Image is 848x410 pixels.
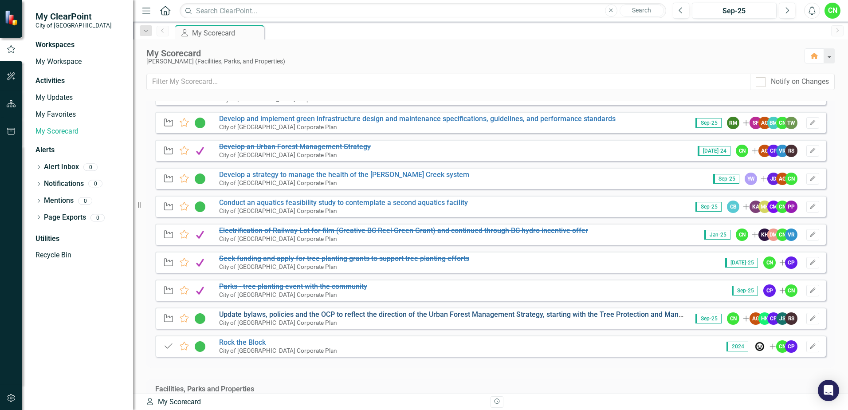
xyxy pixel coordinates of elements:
div: CN [776,117,789,129]
div: RS [785,312,797,325]
a: My Updates [35,93,124,103]
div: Facilities, Parks and Properties [155,384,254,394]
img: Complete [194,229,206,240]
img: Complete [194,146,206,156]
small: City of [GEOGRAPHIC_DATA] Corporate Plan [219,347,337,354]
span: Sep-25 [695,314,722,323]
div: KA [750,201,762,213]
span: My ClearPoint [35,11,112,22]
div: CN [776,229,789,241]
a: My Scorecard [35,126,124,137]
span: Sep-25 [713,174,739,184]
div: CN [776,201,789,213]
span: Sep-25 [732,286,758,296]
small: City of [GEOGRAPHIC_DATA] [35,22,112,29]
div: AG [776,173,789,185]
img: Russ Brummer [754,340,766,353]
span: Sep-25 [695,202,722,212]
input: Filter My Scorecard... [146,74,750,90]
div: My Scorecard [145,397,484,407]
img: In Progress [194,201,206,212]
div: Utilities [35,234,124,244]
img: ClearPoint Strategy [4,10,20,26]
a: Electrification of Railway Lot for film (Creative BC Reel Green Grant) and continued through BC h... [219,226,588,235]
div: VR [776,145,789,157]
img: Complete [194,285,206,296]
a: Recycle Bin [35,250,124,260]
div: 0 [83,163,98,171]
button: Search [620,4,664,17]
img: Complete [194,257,206,268]
div: JD [767,173,780,185]
div: RS [785,145,797,157]
div: KH [758,229,771,241]
div: 0 [88,180,102,188]
div: CP [767,312,780,325]
small: City of [GEOGRAPHIC_DATA] Corporate Plan [219,235,337,242]
div: CN [785,284,797,297]
img: In Progress [194,118,206,128]
div: SF [750,117,762,129]
small: City of [GEOGRAPHIC_DATA] Corporate Plan [219,319,337,326]
div: [PERSON_NAME] (Facilities, Parks, and Properties) [146,58,796,65]
small: City of [GEOGRAPHIC_DATA] Corporate Plan [219,179,337,186]
div: Activities [35,76,124,86]
div: CM [767,201,780,213]
span: 2024 [726,342,748,351]
a: My Favorites [35,110,124,120]
small: City of [GEOGRAPHIC_DATA] Corporate Plan [219,151,337,158]
a: Notifications [44,179,84,189]
div: HN [758,312,771,325]
div: DM [767,229,780,241]
div: CN [763,256,776,269]
div: CN [727,312,739,325]
span: Search [632,7,651,14]
img: In Progress [194,341,206,352]
div: JS [776,312,789,325]
div: CP [763,284,776,297]
button: Sep-25 [692,3,777,19]
div: MH [758,201,771,213]
small: City of [GEOGRAPHIC_DATA] Corporate Plan [219,263,337,270]
a: Alert Inbox [44,162,79,172]
div: CN [776,340,789,353]
a: Conduct an aquatics feasibility study to contemplate a second aquatics facility [219,198,468,207]
a: Develop a strategy to manage the health of the [PERSON_NAME] Creek system [219,170,469,179]
div: CN [736,145,748,157]
div: Notify on Changes [771,77,829,87]
a: Update bylaws, policies and the OCP to reflect the direction of the Urban Forest Management Strat... [219,310,728,319]
div: VR [785,229,797,241]
small: City of [GEOGRAPHIC_DATA] Corporate Plan [219,207,337,214]
div: My Scorecard [192,28,262,39]
span: Sep-25 [695,118,722,128]
div: Workspaces [35,40,75,50]
a: Develop an Urban Forest Management Strategy [219,142,371,151]
span: Jan-25 [704,230,730,240]
div: My Scorecard [146,48,796,58]
div: Open Intercom Messenger [818,380,839,401]
div: CB [727,201,739,213]
div: BM [767,117,780,129]
div: 0 [90,214,105,221]
a: Develop and implement green infrastructure design and maintenance specifications, guidelines, and... [219,114,616,123]
a: My Workspace [35,57,124,67]
div: CP [785,340,797,353]
div: Sep-25 [695,6,773,16]
div: Alerts [35,145,124,155]
a: Mentions [44,196,74,206]
div: CN [785,173,797,185]
a: Seek funding and apply for tree planting grants to support tree planting efforts [219,254,469,263]
button: CN [824,3,840,19]
a: Parks - tree planting event with the community [219,282,367,291]
div: PP [785,201,797,213]
div: YW [745,173,757,185]
small: City of [GEOGRAPHIC_DATA] Corporate Plan [219,291,337,298]
div: AG [750,312,762,325]
img: In Progress [194,313,206,324]
div: 0 [78,197,92,205]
